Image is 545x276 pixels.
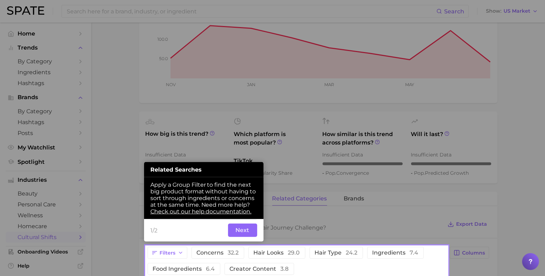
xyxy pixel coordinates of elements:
[228,249,239,256] span: 32.2
[254,250,300,256] span: hair looks
[206,265,215,272] span: 6.4
[315,250,358,256] span: hair type
[372,250,419,256] span: ingredients
[346,249,358,256] span: 24.2
[281,265,289,272] span: 3.8
[197,250,239,256] span: concerns
[160,250,176,256] span: Filters
[410,249,419,256] span: 7.4
[148,247,187,259] button: Filters
[230,266,289,272] span: creator content
[288,249,300,256] span: 29.0
[153,266,215,272] span: food ingredients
